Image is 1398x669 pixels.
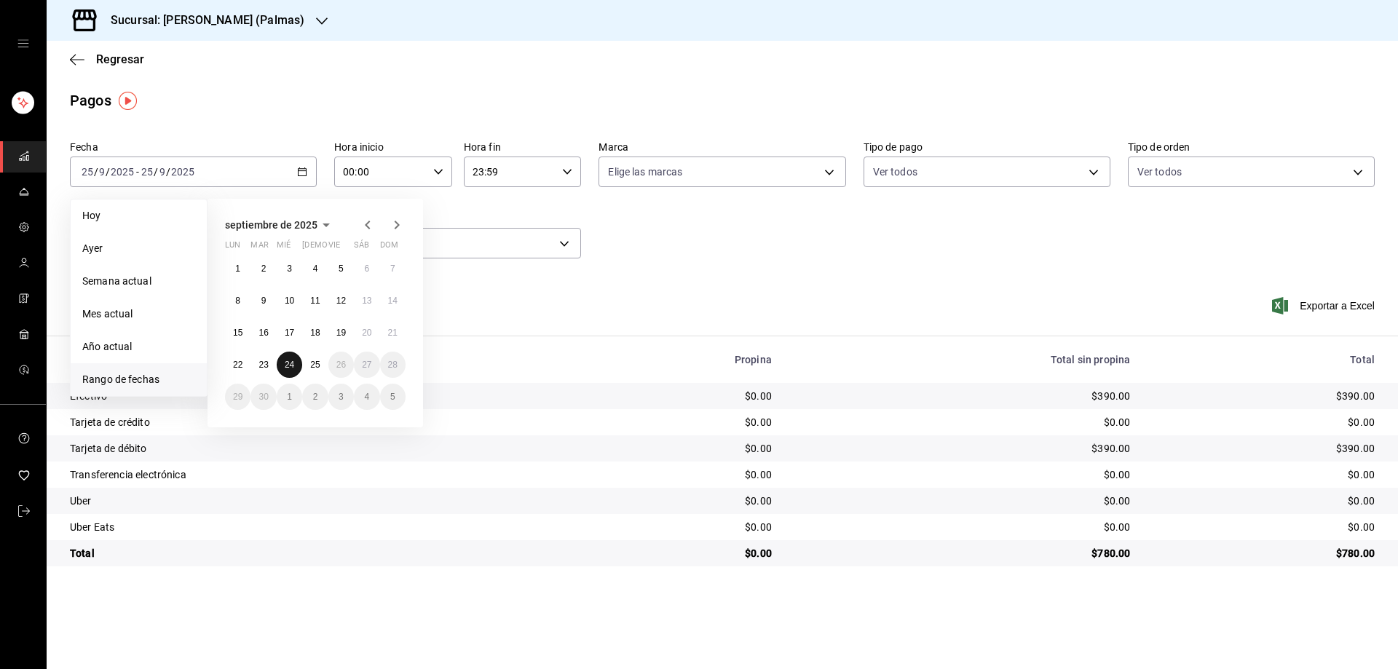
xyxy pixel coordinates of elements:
[354,320,379,346] button: 20 de septiembre de 2025
[70,90,111,111] div: Pagos
[250,288,276,314] button: 9 de septiembre de 2025
[225,216,335,234] button: septiembre de 2025
[225,240,240,256] abbr: lunes
[1153,389,1375,403] div: $390.00
[258,328,268,338] abbr: 16 de septiembre de 2025
[380,288,406,314] button: 14 de septiembre de 2025
[795,354,1131,365] div: Total sin propina
[795,546,1131,561] div: $780.00
[390,392,395,402] abbr: 5 de octubre de 2025
[170,166,195,178] input: ----
[70,546,561,561] div: Total
[864,142,1110,152] label: Tipo de pago
[166,166,170,178] span: /
[795,467,1131,482] div: $0.00
[70,52,144,66] button: Regresar
[585,441,772,456] div: $0.00
[94,166,98,178] span: /
[795,415,1131,429] div: $0.00
[285,328,294,338] abbr: 17 de septiembre de 2025
[261,296,266,306] abbr: 9 de septiembre de 2025
[585,354,772,365] div: Propina
[354,384,379,410] button: 4 de octubre de 2025
[362,328,371,338] abbr: 20 de septiembre de 2025
[277,240,291,256] abbr: miércoles
[585,415,772,429] div: $0.00
[225,352,250,378] button: 22 de septiembre de 2025
[380,352,406,378] button: 28 de septiembre de 2025
[795,441,1131,456] div: $390.00
[277,288,302,314] button: 10 de septiembre de 2025
[328,320,354,346] button: 19 de septiembre de 2025
[277,352,302,378] button: 24 de septiembre de 2025
[119,92,137,110] button: Tooltip marker
[302,384,328,410] button: 2 de octubre de 2025
[328,352,354,378] button: 26 de septiembre de 2025
[1153,354,1375,365] div: Total
[159,166,166,178] input: --
[233,392,242,402] abbr: 29 de septiembre de 2025
[339,392,344,402] abbr: 3 de octubre de 2025
[328,256,354,282] button: 5 de septiembre de 2025
[136,166,139,178] span: -
[464,142,582,152] label: Hora fin
[17,38,29,50] button: open drawer
[310,296,320,306] abbr: 11 de septiembre de 2025
[110,166,135,178] input: ----
[328,240,340,256] abbr: viernes
[225,219,317,231] span: septiembre de 2025
[70,494,561,508] div: Uber
[362,360,371,370] abbr: 27 de septiembre de 2025
[364,392,369,402] abbr: 4 de octubre de 2025
[96,52,144,66] span: Regresar
[82,372,195,387] span: Rango de fechas
[277,256,302,282] button: 3 de septiembre de 2025
[354,240,369,256] abbr: sábado
[388,296,398,306] abbr: 14 de septiembre de 2025
[585,494,772,508] div: $0.00
[225,256,250,282] button: 1 de septiembre de 2025
[313,392,318,402] abbr: 2 de octubre de 2025
[608,165,682,179] span: Elige las marcas
[258,392,268,402] abbr: 30 de septiembre de 2025
[310,360,320,370] abbr: 25 de septiembre de 2025
[233,360,242,370] abbr: 22 de septiembre de 2025
[354,288,379,314] button: 13 de septiembre de 2025
[336,296,346,306] abbr: 12 de septiembre de 2025
[585,389,772,403] div: $0.00
[82,339,195,355] span: Año actual
[354,352,379,378] button: 27 de septiembre de 2025
[795,520,1131,534] div: $0.00
[354,256,379,282] button: 6 de septiembre de 2025
[873,165,917,179] span: Ver todos
[390,264,395,274] abbr: 7 de septiembre de 2025
[362,296,371,306] abbr: 13 de septiembre de 2025
[82,241,195,256] span: Ayer
[70,520,561,534] div: Uber Eats
[225,320,250,346] button: 15 de septiembre de 2025
[154,166,158,178] span: /
[380,384,406,410] button: 5 de octubre de 2025
[328,288,354,314] button: 12 de septiembre de 2025
[82,306,195,322] span: Mes actual
[795,494,1131,508] div: $0.00
[70,142,317,152] label: Fecha
[585,546,772,561] div: $0.00
[82,208,195,223] span: Hoy
[380,320,406,346] button: 21 de septiembre de 2025
[364,264,369,274] abbr: 6 de septiembre de 2025
[277,320,302,346] button: 17 de septiembre de 2025
[302,288,328,314] button: 11 de septiembre de 2025
[70,415,561,429] div: Tarjeta de crédito
[1275,297,1375,314] button: Exportar a Excel
[250,384,276,410] button: 30 de septiembre de 2025
[388,360,398,370] abbr: 28 de septiembre de 2025
[70,467,561,482] div: Transferencia electrónica
[285,360,294,370] abbr: 24 de septiembre de 2025
[334,142,452,152] label: Hora inicio
[287,264,292,274] abbr: 3 de septiembre de 2025
[261,264,266,274] abbr: 2 de septiembre de 2025
[388,328,398,338] abbr: 21 de septiembre de 2025
[82,274,195,289] span: Semana actual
